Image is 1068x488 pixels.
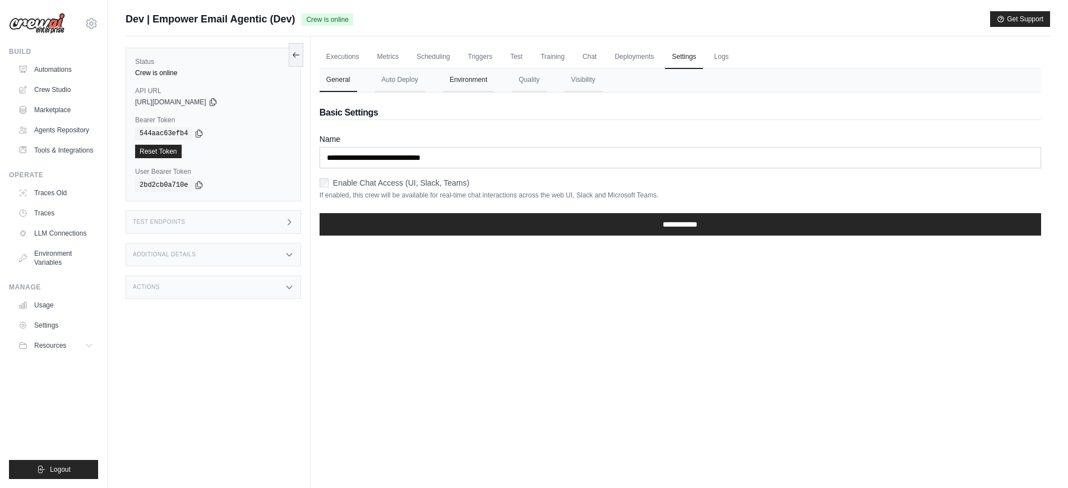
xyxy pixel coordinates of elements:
a: Scheduling [410,45,456,69]
div: Operate [9,171,98,179]
a: Settings [13,316,98,334]
a: Reset Token [135,145,182,158]
button: Logout [9,460,98,479]
button: Visibility [565,68,602,92]
span: Resources [34,341,66,350]
a: Chat [576,45,603,69]
a: LLM Connections [13,224,98,242]
a: Crew Studio [13,81,98,99]
button: General [320,68,357,92]
a: Traces Old [13,184,98,202]
label: Enable Chat Access (UI, Slack, Teams) [333,177,469,188]
a: Executions [320,45,366,69]
img: Logo [9,13,65,34]
div: Crew is online [135,68,292,77]
label: Name [320,133,1041,145]
a: Settings [665,45,702,69]
a: Deployments [608,45,660,69]
h3: Test Endpoints [133,219,186,225]
nav: Tabs [320,68,1041,92]
code: 544aac63efb4 [135,127,192,140]
div: Manage [9,283,98,292]
span: Dev | Empower Email Agentic (Dev) [126,11,295,27]
div: Build [9,47,98,56]
h3: Actions [133,284,160,291]
a: Tools & Integrations [13,141,98,159]
a: Marketplace [13,101,98,119]
h3: Additional Details [133,251,196,258]
a: Traces [13,204,98,222]
a: Automations [13,61,98,79]
a: Usage [13,296,98,314]
span: Logout [50,465,71,474]
a: Test [503,45,529,69]
h2: Basic Settings [320,106,1041,119]
label: Bearer Token [135,116,292,125]
a: Triggers [461,45,500,69]
label: API URL [135,86,292,95]
p: If enabled, this crew will be available for real-time chat interactions across the web UI, Slack ... [320,191,1041,200]
code: 2bd2cb0a710e [135,178,192,192]
a: Agents Repository [13,121,98,139]
button: Environment [443,68,494,92]
a: Logs [708,45,736,69]
button: Auto Deploy [375,68,425,92]
a: Metrics [371,45,406,69]
button: Resources [13,337,98,355]
button: Quality [512,68,546,92]
label: Status [135,57,292,66]
button: Get Support [990,11,1050,27]
span: [URL][DOMAIN_NAME] [135,98,206,107]
a: Training [534,45,571,69]
a: Environment Variables [13,245,98,271]
span: Crew is online [302,13,353,26]
label: User Bearer Token [135,167,292,176]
